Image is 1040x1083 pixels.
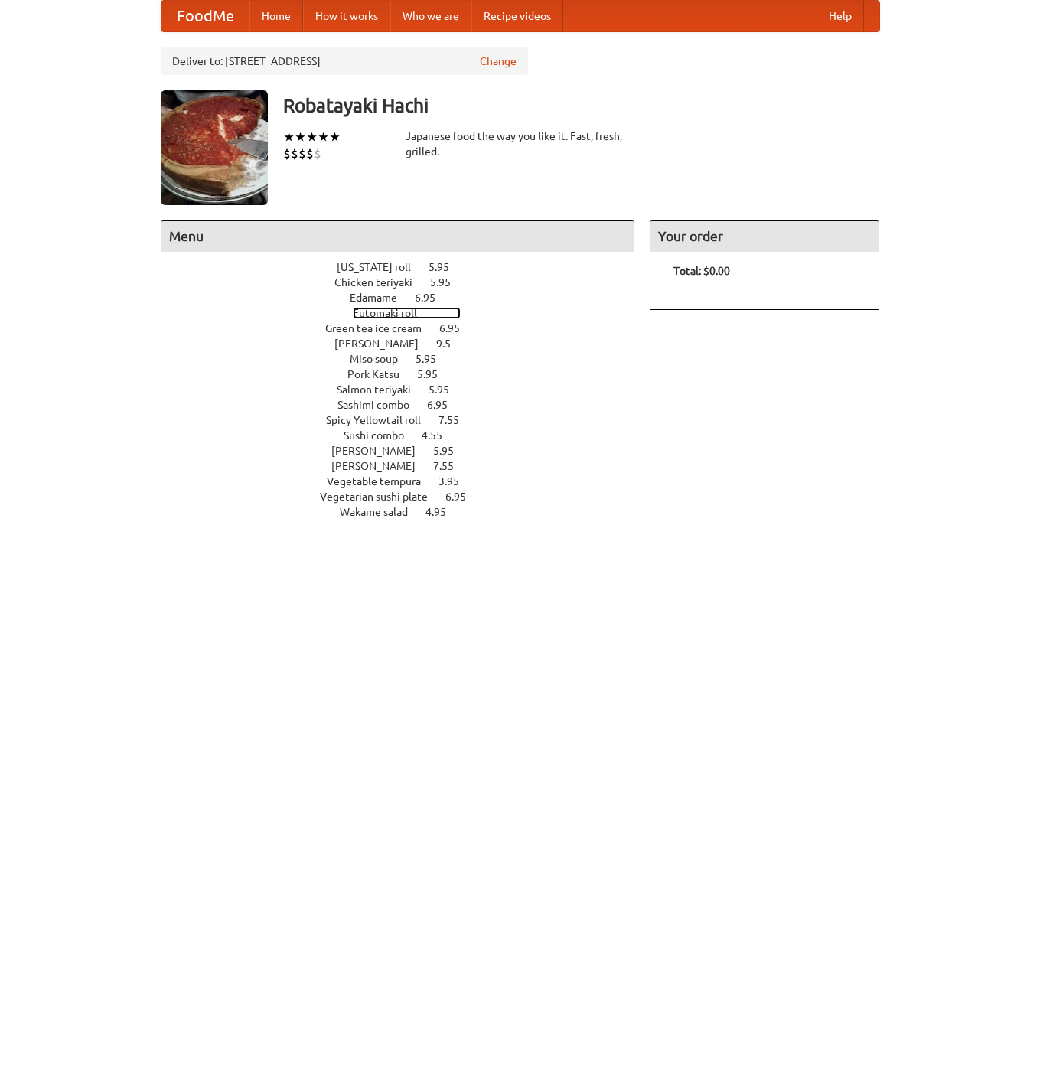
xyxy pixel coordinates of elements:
span: 4.55 [422,429,458,442]
div: Japanese food the way you like it. Fast, fresh, grilled. [406,129,635,159]
span: [PERSON_NAME] [334,338,434,350]
li: ★ [329,129,341,145]
a: Recipe videos [471,1,563,31]
span: Miso soup [350,353,413,365]
a: Pork Katsu 5.95 [347,368,466,380]
span: Spicy Yellowtail roll [326,414,436,426]
li: ★ [283,129,295,145]
a: [PERSON_NAME] 9.5 [334,338,479,350]
span: [PERSON_NAME] [331,445,431,457]
span: 9.5 [436,338,466,350]
a: Miso soup 5.95 [350,353,465,365]
a: Futomaki roll [353,307,461,319]
a: Vegetable tempura 3.95 [327,475,487,488]
li: $ [306,145,314,162]
span: 5.95 [433,445,469,457]
span: Sushi combo [344,429,419,442]
li: ★ [295,129,306,145]
span: 6.95 [445,491,481,503]
span: 6.95 [439,322,475,334]
a: [PERSON_NAME] 5.95 [331,445,482,457]
a: Green tea ice cream 6.95 [325,322,488,334]
a: Change [480,54,517,69]
h4: Your order [650,221,879,252]
h3: Robatayaki Hachi [283,90,880,121]
span: 6.95 [415,292,451,304]
li: ★ [318,129,329,145]
span: Green tea ice cream [325,322,437,334]
a: Home [249,1,303,31]
a: Wakame salad 4.95 [340,506,474,518]
a: How it works [303,1,390,31]
li: ★ [306,129,318,145]
span: 5.95 [417,368,453,380]
span: 5.95 [429,261,465,273]
a: Sushi combo 4.55 [344,429,471,442]
b: Total: $0.00 [673,265,730,277]
span: Salmon teriyaki [337,383,426,396]
span: 7.55 [438,414,474,426]
img: angular.jpg [161,90,268,205]
span: Chicken teriyaki [334,276,428,289]
li: $ [298,145,306,162]
li: $ [291,145,298,162]
span: 5.95 [416,353,452,365]
a: Spicy Yellowtail roll 7.55 [326,414,487,426]
span: Sashimi combo [337,399,425,411]
a: FoodMe [161,1,249,31]
a: [PERSON_NAME] 7.55 [331,460,482,472]
span: 5.95 [429,383,465,396]
div: Deliver to: [STREET_ADDRESS] [161,47,528,75]
span: Futomaki roll [353,307,432,319]
span: [PERSON_NAME] [331,460,431,472]
span: 7.55 [433,460,469,472]
span: Vegetarian sushi plate [320,491,443,503]
a: Salmon teriyaki 5.95 [337,383,478,396]
li: $ [283,145,291,162]
span: Pork Katsu [347,368,415,380]
span: 4.95 [425,506,461,518]
a: Chicken teriyaki 5.95 [334,276,479,289]
h4: Menu [161,221,634,252]
span: Wakame salad [340,506,423,518]
a: Sashimi combo 6.95 [337,399,476,411]
li: $ [314,145,321,162]
a: Vegetarian sushi plate 6.95 [320,491,494,503]
span: 3.95 [438,475,474,488]
span: [US_STATE] roll [337,261,426,273]
span: Edamame [350,292,412,304]
a: [US_STATE] roll 5.95 [337,261,478,273]
a: Edamame 6.95 [350,292,464,304]
span: 6.95 [427,399,463,411]
span: 5.95 [430,276,466,289]
a: Help [817,1,864,31]
a: Who we are [390,1,471,31]
span: Vegetable tempura [327,475,436,488]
